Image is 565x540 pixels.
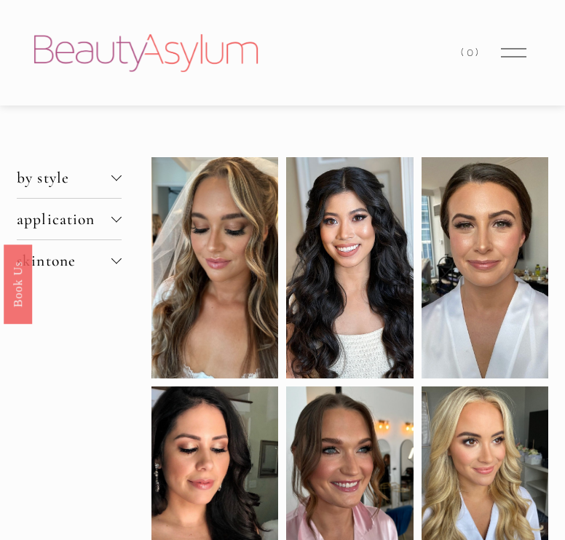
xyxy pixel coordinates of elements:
a: Book Us [4,245,32,324]
span: 0 [467,46,476,59]
span: application [17,210,111,229]
span: skintone [17,251,111,270]
span: ) [475,46,481,59]
span: ( [461,46,467,59]
a: 0 items in cart [461,43,481,63]
span: by style [17,168,111,187]
button: skintone [17,240,121,281]
img: Beauty Asylum | Bridal Hair &amp; Makeup Charlotte &amp; Atlanta [34,34,258,72]
button: by style [17,157,121,198]
button: application [17,199,121,239]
